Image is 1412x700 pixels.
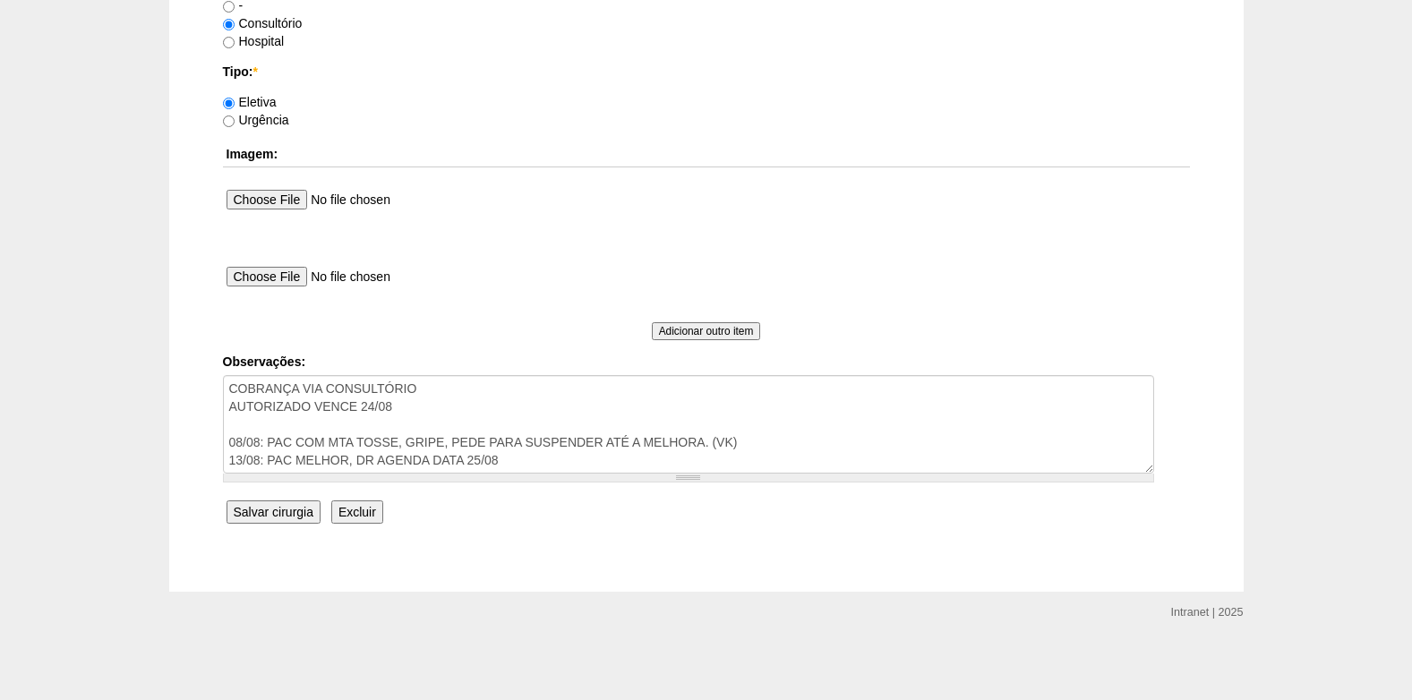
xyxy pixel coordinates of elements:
input: Eletiva [223,98,235,109]
label: Tipo: [223,63,1190,81]
input: Hospital [223,37,235,48]
input: Urgência [223,115,235,127]
label: Eletiva [223,95,277,109]
span: Este campo é obrigatório. [252,64,257,79]
th: Imagem: [223,141,1190,167]
div: Intranet | 2025 [1171,603,1244,621]
label: Observações: [223,353,1190,371]
input: Excluir [331,500,383,524]
label: Consultório [223,16,303,30]
label: Hospital [223,34,285,48]
input: - [223,1,235,13]
input: Adicionar outro item [652,322,761,340]
input: Consultório [223,19,235,30]
label: Urgência [223,113,289,127]
textarea: COBRANÇA VIA CONSULTÓRIO AUTORIZADO VENCE 24/08 08/08: PAC COM MTA TOSSE, GRIPE, PEDE PARA SUSPEN... [223,375,1154,474]
input: Salvar cirurgia [227,500,321,524]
